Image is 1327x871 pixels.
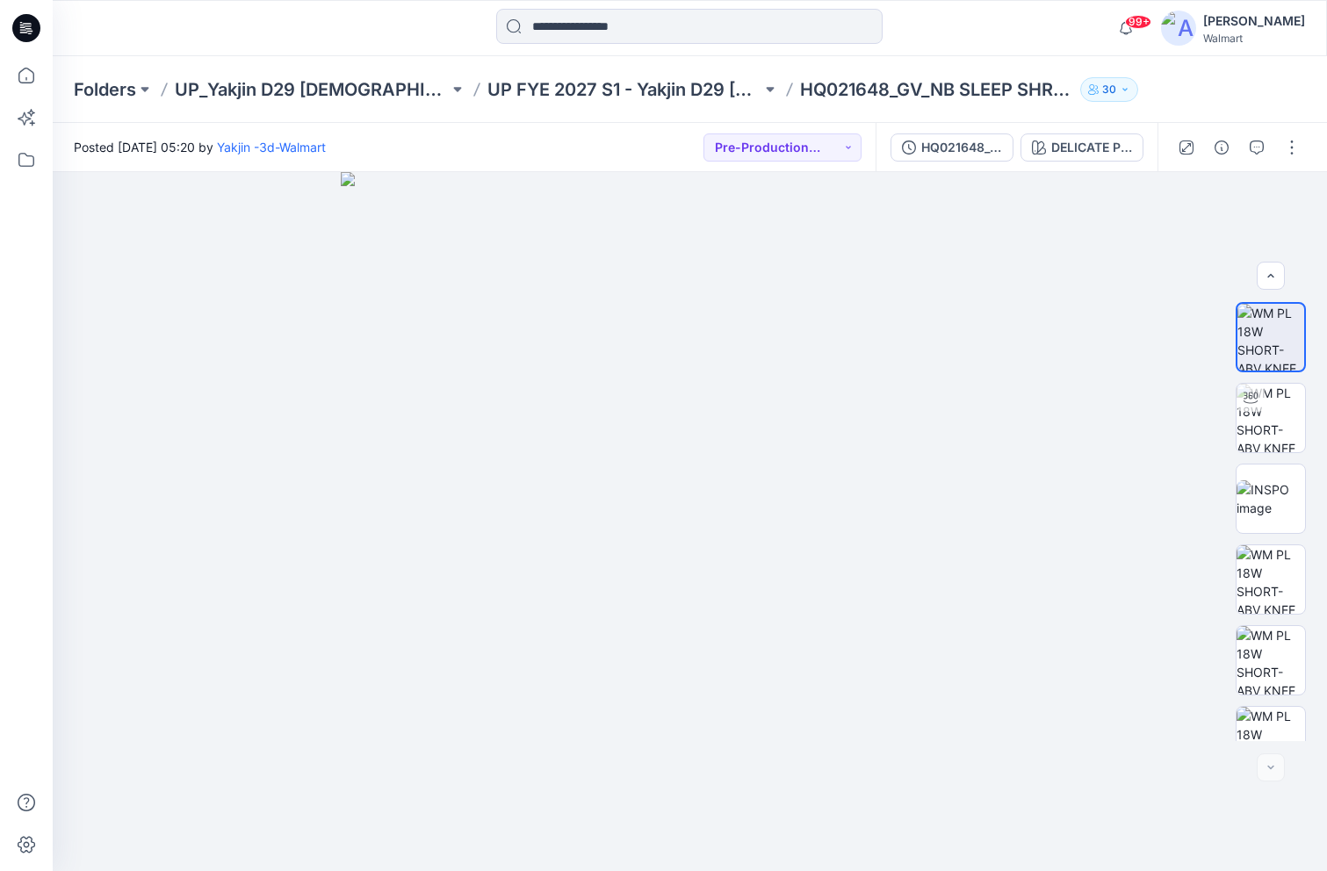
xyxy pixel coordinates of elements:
span: Posted [DATE] 05:20 by [74,138,326,156]
p: HQ021648_GV_NB SLEEP SHRKN SHORT SET_SHORT [800,77,1074,102]
button: DELICATE PINK [1020,133,1143,162]
div: DELICATE PINK [1051,138,1132,157]
button: 30 [1080,77,1138,102]
button: HQ021648_GV_NB SLEEP SHRKN SHORT SET_SHORT [891,133,1013,162]
div: Walmart [1203,32,1305,45]
a: UP FYE 2027 S1 - Yakjin D29 [DEMOGRAPHIC_DATA] Sleepwear [487,77,761,102]
a: UP_Yakjin D29 [DEMOGRAPHIC_DATA] Sleep [175,77,449,102]
img: WM PL 18W SHORT-ABV KNEE Turntable with Avatar [1237,384,1305,452]
img: avatar [1161,11,1196,46]
img: WM PL 18W SHORT-ABV KNEE Front wo Avatar [1237,545,1305,614]
span: 99+ [1125,15,1151,29]
img: WM PL 18W SHORT-ABV KNEE Colorway wo Avatar [1237,304,1304,371]
img: WM PL 18W SHORT-ABV KNEE Hip Side 1 wo Avatar [1237,626,1305,695]
img: INSPO image [1237,480,1305,517]
img: eyJhbGciOiJIUzI1NiIsImtpZCI6IjAiLCJzbHQiOiJzZXMiLCJ0eXAiOiJKV1QifQ.eyJkYXRhIjp7InR5cGUiOiJzdG9yYW... [341,172,1040,871]
button: Details [1208,133,1236,162]
a: Yakjin -3d-Walmart [217,140,326,155]
div: [PERSON_NAME] [1203,11,1305,32]
p: 30 [1102,80,1116,99]
a: Folders [74,77,136,102]
img: WM PL 18W SHORT-ABV KNEE Back wo Avatar [1237,707,1305,775]
div: HQ021648_GV_NB SLEEP SHRKN SHORT SET_SHORT [921,138,1002,157]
